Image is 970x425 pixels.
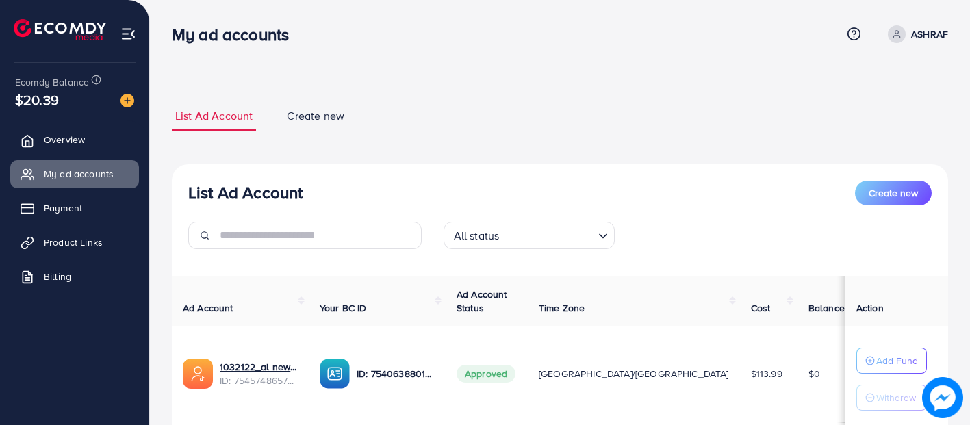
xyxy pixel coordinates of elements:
[882,25,948,43] a: ASHRAF
[357,365,435,382] p: ID: 7540638801937629201
[172,25,300,44] h3: My ad accounts
[175,108,253,124] span: List Ad Account
[808,301,845,315] span: Balance
[856,385,927,411] button: Withdraw
[751,301,771,315] span: Cost
[457,287,507,315] span: Ad Account Status
[44,201,82,215] span: Payment
[183,359,213,389] img: ic-ads-acc.e4c84228.svg
[120,26,136,42] img: menu
[320,301,367,315] span: Your BC ID
[869,186,918,200] span: Create new
[876,389,916,406] p: Withdraw
[911,26,948,42] p: ASHRAF
[856,301,884,315] span: Action
[287,108,344,124] span: Create new
[503,223,592,246] input: Search for option
[808,367,820,381] span: $0
[188,183,303,203] h3: List Ad Account
[457,365,515,383] span: Approved
[44,235,103,249] span: Product Links
[320,359,350,389] img: ic-ba-acc.ded83a64.svg
[120,94,134,107] img: image
[751,367,782,381] span: $113.99
[44,133,85,146] span: Overview
[451,226,502,246] span: All status
[855,181,932,205] button: Create new
[183,301,233,315] span: Ad Account
[922,377,963,418] img: image
[10,194,139,222] a: Payment
[15,75,89,89] span: Ecomdy Balance
[220,374,298,387] span: ID: 7545748657711988753
[14,19,106,40] img: logo
[10,229,139,256] a: Product Links
[44,167,114,181] span: My ad accounts
[44,270,71,283] span: Billing
[856,348,927,374] button: Add Fund
[220,360,298,388] div: <span class='underline'>1032122_al new_1756881546706</span></br>7545748657711988753
[15,90,59,110] span: $20.39
[539,367,729,381] span: [GEOGRAPHIC_DATA]/[GEOGRAPHIC_DATA]
[539,301,585,315] span: Time Zone
[876,352,918,369] p: Add Fund
[10,263,139,290] a: Billing
[10,126,139,153] a: Overview
[220,360,298,374] a: 1032122_al new_1756881546706
[10,160,139,188] a: My ad accounts
[444,222,615,249] div: Search for option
